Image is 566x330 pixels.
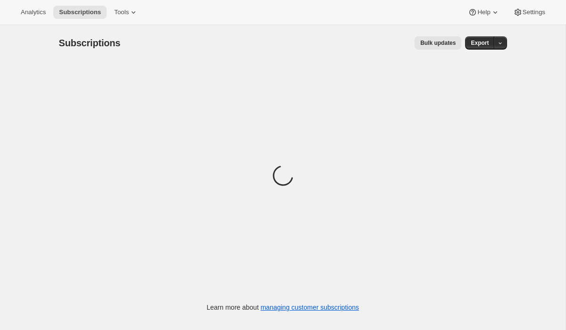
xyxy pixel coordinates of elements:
[508,6,551,19] button: Settings
[477,8,490,16] span: Help
[260,304,359,311] a: managing customer subscriptions
[53,6,107,19] button: Subscriptions
[523,8,545,16] span: Settings
[465,36,494,50] button: Export
[15,6,51,19] button: Analytics
[471,39,489,47] span: Export
[108,6,144,19] button: Tools
[59,38,121,48] span: Subscriptions
[21,8,46,16] span: Analytics
[462,6,505,19] button: Help
[207,303,359,312] p: Learn more about
[114,8,129,16] span: Tools
[415,36,461,50] button: Bulk updates
[59,8,101,16] span: Subscriptions
[420,39,456,47] span: Bulk updates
